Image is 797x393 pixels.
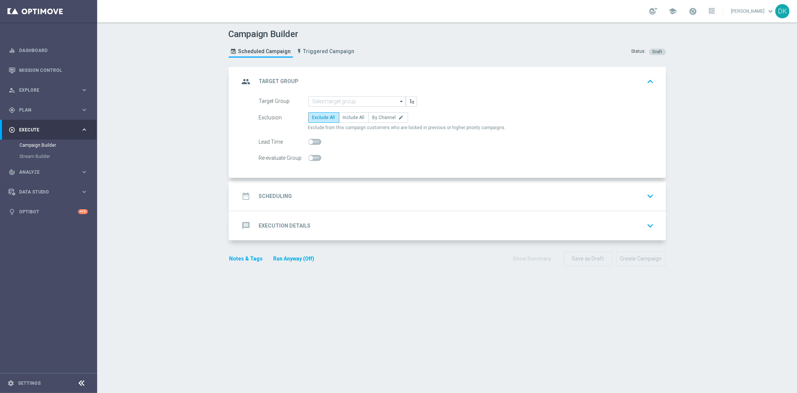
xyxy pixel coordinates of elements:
[78,209,88,214] div: +10
[8,48,88,54] button: equalizer Dashboard
[373,115,396,120] span: By Channel
[259,153,308,163] div: Re-evaluate Group
[81,168,88,176] i: keyboard_arrow_right
[7,380,14,387] i: settings
[259,78,299,85] h2: Target Group
[645,191,656,202] i: keyboard_arrow_down
[649,48,666,54] colored-tag: Draft
[18,381,41,386] a: Settings
[259,222,311,229] h2: Execution Details
[9,60,88,80] div: Mission Control
[229,254,264,263] button: Notes & Tags
[229,45,293,58] a: Scheduled Campaign
[9,107,81,113] div: Plan
[644,219,657,233] button: keyboard_arrow_down
[295,45,356,58] a: Triggered Campaign
[9,169,15,176] i: track_changes
[644,189,657,203] button: keyboard_arrow_down
[9,40,88,60] div: Dashboard
[19,142,78,148] a: Campaign Builder
[9,202,88,222] div: Optibot
[19,202,78,222] a: Optibot
[240,74,657,89] div: group Target Group keyboard_arrow_up
[19,190,81,194] span: Data Studio
[730,6,775,17] a: [PERSON_NAME]keyboard_arrow_down
[8,169,88,175] button: track_changes Analyze keyboard_arrow_right
[81,106,88,113] i: keyboard_arrow_right
[19,140,96,151] div: Campaign Builder
[631,48,646,55] div: Status:
[668,7,677,15] span: school
[238,48,291,55] span: Scheduled Campaign
[645,76,656,87] i: keyboard_arrow_up
[8,67,88,73] button: Mission Control
[19,170,81,174] span: Analyze
[259,96,308,107] div: Target Group
[240,219,657,233] div: message Execution Details keyboard_arrow_down
[19,60,88,80] a: Mission Control
[399,115,404,120] i: edit
[653,49,662,54] span: Draft
[19,153,78,159] a: Stream Builder
[343,115,365,120] span: Include All
[303,48,355,55] span: Triggered Campaign
[19,108,81,112] span: Plan
[775,4,790,18] div: DK
[398,97,405,106] i: arrow_drop_down
[645,220,656,231] i: keyboard_arrow_down
[240,189,657,203] div: date_range Scheduling keyboard_arrow_down
[644,74,657,89] button: keyboard_arrow_up
[9,107,15,113] i: gps_fixed
[564,252,612,266] button: Save as Draft
[9,169,81,176] div: Analyze
[8,127,88,133] button: play_circle_outline Execute keyboard_arrow_right
[273,254,315,263] button: Run Anyway (Off)
[19,128,81,132] span: Execute
[8,189,88,195] button: Data Studio keyboard_arrow_right
[81,188,88,195] i: keyboard_arrow_right
[259,137,308,147] div: Lead Time
[9,189,81,195] div: Data Studio
[308,96,406,107] input: Select target group
[9,208,15,215] i: lightbulb
[308,125,506,131] span: Exclude from this campaign customers who are locked in previous or higher priority campaigns.
[240,189,253,203] i: date_range
[8,107,88,113] button: gps_fixed Plan keyboard_arrow_right
[9,47,15,54] i: equalizer
[81,126,88,133] i: keyboard_arrow_right
[240,219,253,232] i: message
[81,86,88,94] i: keyboard_arrow_right
[8,209,88,215] button: lightbulb Optibot +10
[9,127,81,133] div: Execute
[240,75,253,88] i: group
[259,193,292,200] h2: Scheduling
[8,87,88,93] button: person_search Explore keyboard_arrow_right
[19,151,96,162] div: Stream Builder
[229,29,358,40] h1: Campaign Builder
[19,40,88,60] a: Dashboard
[766,7,775,15] span: keyboard_arrow_down
[9,127,15,133] i: play_circle_outline
[9,87,81,94] div: Explore
[616,252,666,266] button: Create Campaign
[19,88,81,92] span: Explore
[9,87,15,94] i: person_search
[312,115,335,120] span: Exclude All
[259,112,308,123] div: Exclusion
